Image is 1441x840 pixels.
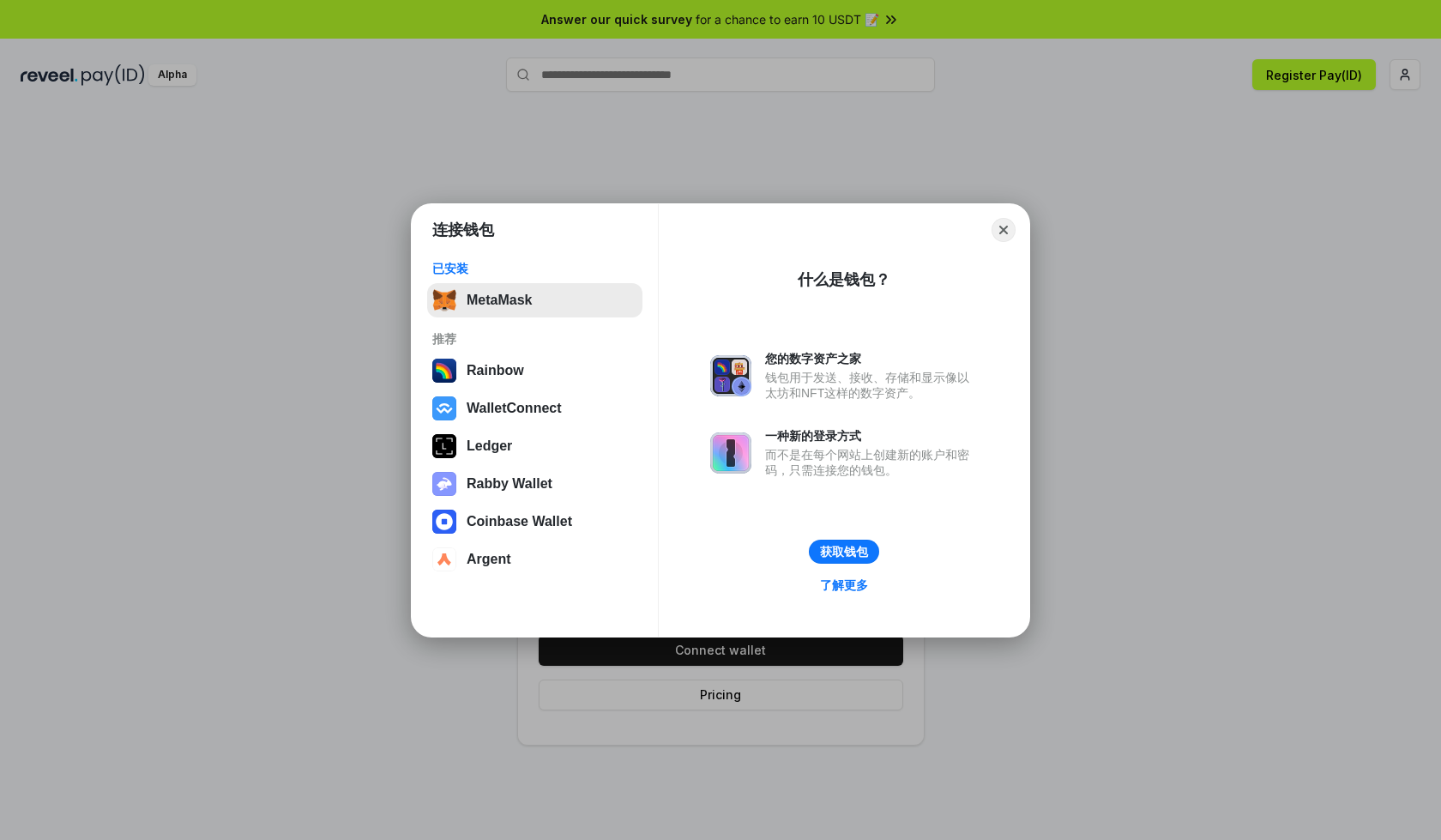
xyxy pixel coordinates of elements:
[710,432,751,474] img: svg+xml,%3Csvg%20xmlns%3D%22http%3A%2F%2Fwww.w3.org%2F2000%2Fsvg%22%20fill%3D%22none%22%20viewBox...
[710,355,751,396] img: svg+xml,%3Csvg%20xmlns%3D%22http%3A%2F%2Fwww.w3.org%2F2000%2Fsvg%22%20fill%3D%22none%22%20viewBox...
[432,396,456,420] img: svg+xml,%3Csvg%20width%3D%2228%22%20height%3D%2228%22%20viewBox%3D%220%200%2028%2028%22%20fill%3D...
[467,293,532,308] div: MetaMask
[427,429,642,463] button: Ledger
[798,269,890,290] div: 什么是钱包？
[467,401,562,416] div: WalletConnect
[427,391,642,426] button: WalletConnect
[467,552,511,567] div: Argent
[820,577,868,593] div: 了解更多
[432,547,456,571] img: svg+xml,%3Csvg%20width%3D%2228%22%20height%3D%2228%22%20viewBox%3D%220%200%2028%2028%22%20fill%3D...
[765,428,978,444] div: 一种新的登录方式
[427,283,642,317] button: MetaMask
[427,467,642,501] button: Rabby Wallet
[432,220,494,240] h1: 连接钱包
[427,354,642,388] button: Rainbow
[467,514,572,529] div: Coinbase Wallet
[432,261,637,276] div: 已安装
[432,434,456,458] img: svg+xml,%3Csvg%20xmlns%3D%22http%3A%2F%2Fwww.w3.org%2F2000%2Fsvg%22%20width%3D%2228%22%20height%3...
[432,472,456,496] img: svg+xml,%3Csvg%20xmlns%3D%22http%3A%2F%2Fwww.w3.org%2F2000%2Fsvg%22%20fill%3D%22none%22%20viewBox...
[820,544,868,559] div: 获取钱包
[467,476,552,492] div: Rabby Wallet
[432,359,456,383] img: svg+xml,%3Csvg%20width%3D%22120%22%20height%3D%22120%22%20viewBox%3D%220%200%20120%20120%22%20fil...
[427,542,642,577] button: Argent
[765,370,978,401] div: 钱包用于发送、接收、存储和显示像以太坊和NFT这样的数字资产。
[992,218,1016,242] button: Close
[432,288,456,312] img: svg+xml,%3Csvg%20fill%3D%22none%22%20height%3D%2233%22%20viewBox%3D%220%200%2035%2033%22%20width%...
[765,351,978,366] div: 您的数字资产之家
[432,510,456,534] img: svg+xml,%3Csvg%20width%3D%2228%22%20height%3D%2228%22%20viewBox%3D%220%200%2028%2028%22%20fill%3D...
[809,540,879,564] button: 获取钱包
[467,363,524,378] div: Rainbow
[427,505,642,539] button: Coinbase Wallet
[432,331,637,347] div: 推荐
[765,447,978,478] div: 而不是在每个网站上创建新的账户和密码，只需连接您的钱包。
[810,574,878,596] a: 了解更多
[467,438,512,454] div: Ledger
